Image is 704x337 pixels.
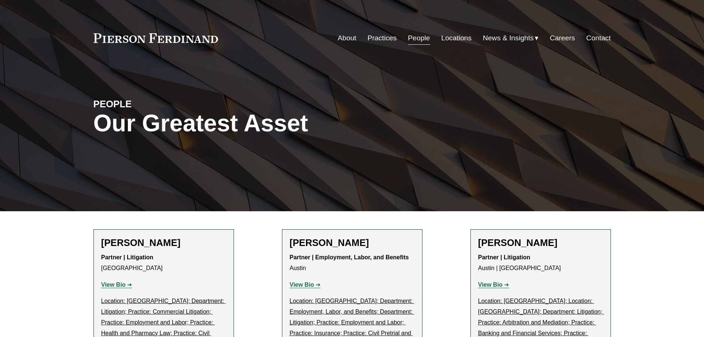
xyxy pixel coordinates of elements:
[550,31,575,45] a: Careers
[93,98,223,110] h4: PEOPLE
[101,252,226,274] p: [GEOGRAPHIC_DATA]
[290,282,314,288] strong: View Bio
[478,254,530,260] strong: Partner | Litigation
[586,31,611,45] a: Contact
[478,237,603,249] h2: [PERSON_NAME]
[101,254,153,260] strong: Partner | Litigation
[478,252,603,274] p: Austin | [GEOGRAPHIC_DATA]
[290,282,321,288] a: View Bio
[367,31,397,45] a: Practices
[290,254,409,260] strong: Partner | Employment, Labor, and Benefits
[483,32,534,45] span: News & Insights
[290,237,415,249] h2: [PERSON_NAME]
[101,237,226,249] h2: [PERSON_NAME]
[478,282,503,288] strong: View Bio
[290,252,415,274] p: Austin
[93,110,438,137] h1: Our Greatest Asset
[483,31,539,45] a: folder dropdown
[101,282,126,288] strong: View Bio
[478,282,509,288] a: View Bio
[338,31,356,45] a: About
[408,31,430,45] a: People
[101,282,132,288] a: View Bio
[441,31,472,45] a: Locations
